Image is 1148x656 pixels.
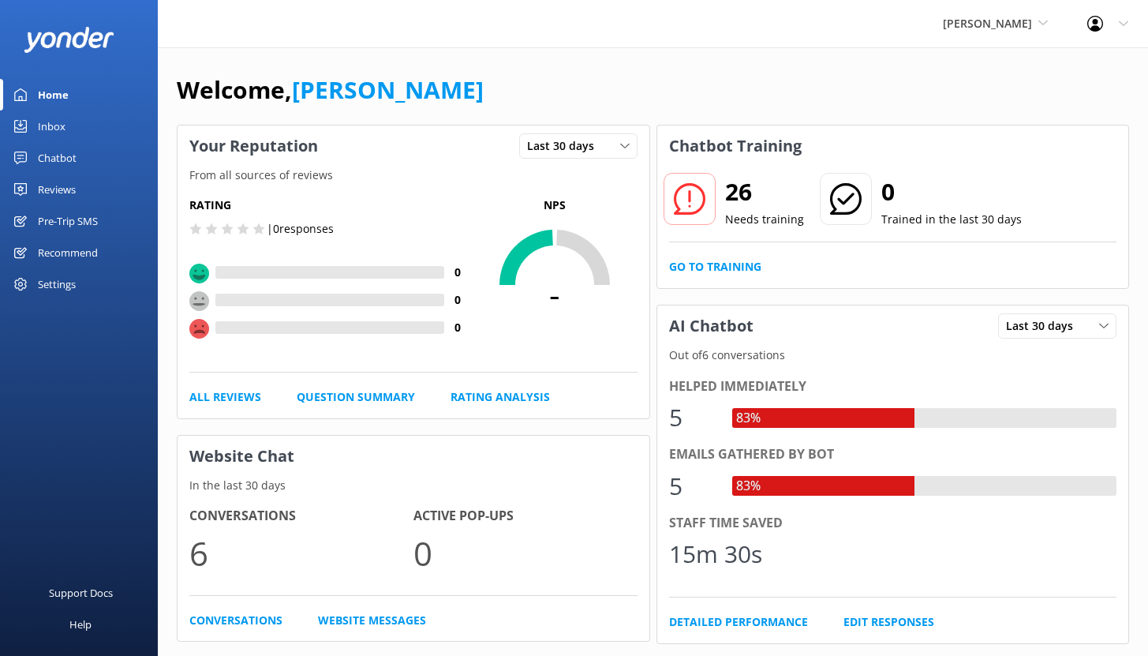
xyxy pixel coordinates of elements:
span: - [472,274,638,313]
h3: Website Chat [178,436,649,477]
a: Question Summary [297,388,415,406]
a: Conversations [189,612,282,629]
span: Last 30 days [527,137,604,155]
div: 15m 30s [669,535,762,573]
p: 0 [413,527,638,579]
p: NPS [472,197,638,214]
a: Website Messages [318,612,426,629]
div: 5 [669,467,716,505]
div: Helped immediately [669,377,1117,397]
h4: 0 [444,264,472,281]
p: | 0 responses [267,220,334,238]
a: Edit Responses [843,613,934,631]
div: Reviews [38,174,76,205]
div: Chatbot [38,142,77,174]
a: Detailed Performance [669,613,808,631]
p: 6 [189,527,413,579]
span: Last 30 days [1006,317,1083,335]
h4: 0 [444,291,472,309]
a: Go to Training [669,258,761,276]
h3: Your Reputation [178,126,330,167]
a: Rating Analysis [451,388,550,406]
img: yonder-white-logo.png [24,27,114,53]
a: [PERSON_NAME] [292,73,484,106]
h1: Welcome, [177,71,484,109]
div: Home [38,79,69,111]
div: Recommend [38,237,98,268]
div: Pre-Trip SMS [38,205,98,237]
div: Staff time saved [669,513,1117,534]
h4: Conversations [189,506,413,527]
h3: AI Chatbot [657,306,765,347]
div: 83% [732,476,765,497]
p: Trained in the last 30 days [881,211,1022,228]
div: Inbox [38,111,65,142]
div: Help [69,609,92,640]
p: From all sources of reviews [178,167,649,184]
h5: Rating [189,197,472,214]
h2: 0 [881,173,1022,211]
div: Emails gathered by bot [669,444,1117,465]
a: All Reviews [189,388,261,406]
span: [PERSON_NAME] [943,16,1032,31]
div: Support Docs [49,577,113,609]
div: 83% [732,408,765,429]
h4: 0 [444,319,472,336]
p: Out of 6 conversations [657,347,1129,364]
p: In the last 30 days [178,477,649,494]
h4: Active Pop-ups [413,506,638,527]
h3: Chatbot Training [657,126,813,167]
h2: 26 [725,173,804,211]
div: Settings [38,268,76,300]
div: 5 [669,399,716,437]
p: Needs training [725,211,804,228]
